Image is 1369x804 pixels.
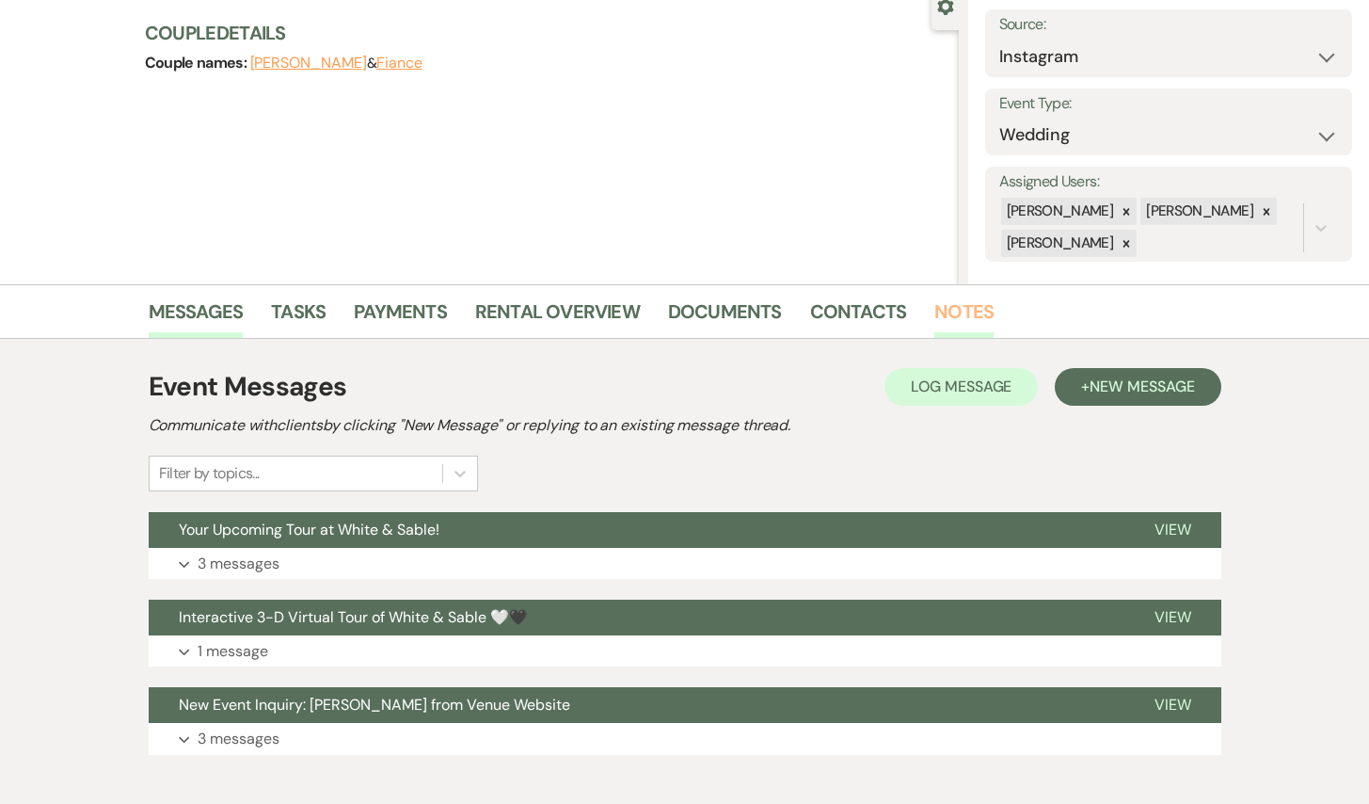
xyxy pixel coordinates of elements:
p: 1 message [198,639,268,664]
button: View [1124,512,1221,548]
span: Couple names: [145,53,250,72]
a: Notes [934,297,994,338]
span: Log Message [911,377,1011,396]
span: & [250,54,422,72]
p: 3 messages [198,727,279,751]
label: Assigned Users: [999,169,1339,196]
button: Interactive 3-D Virtual Tour of White & Sable 🤍🖤 [149,600,1124,635]
div: [PERSON_NAME] [1001,198,1117,225]
button: 3 messages [149,548,1221,580]
button: Log Message [884,368,1038,406]
span: View [1154,520,1191,539]
button: New Event Inquiry: [PERSON_NAME] from Venue Website [149,687,1124,723]
h2: Communicate with clients by clicking "New Message" or replying to an existing message thread. [149,414,1221,437]
div: [PERSON_NAME] [1140,198,1256,225]
span: New Message [1090,377,1194,396]
div: Filter by topics... [159,462,260,485]
button: View [1124,687,1221,723]
a: Documents [668,297,782,338]
span: Interactive 3-D Virtual Tour of White & Sable 🤍🖤 [179,607,528,627]
a: Messages [149,297,244,338]
span: View [1154,607,1191,627]
span: New Event Inquiry: [PERSON_NAME] from Venue Website [179,695,570,715]
label: Source: [999,11,1339,39]
label: Event Type: [999,90,1339,118]
button: View [1124,600,1221,635]
a: Payments [354,297,447,338]
h3: Couple Details [145,20,940,46]
button: Your Upcoming Tour at White & Sable! [149,512,1124,548]
div: [PERSON_NAME] [1001,230,1117,257]
button: 1 message [149,635,1221,667]
h1: Event Messages [149,367,347,407]
p: 3 messages [198,552,279,576]
a: Rental Overview [475,297,640,338]
a: Tasks [271,297,326,338]
button: [PERSON_NAME] [250,56,367,71]
span: View [1154,695,1191,715]
span: Your Upcoming Tour at White & Sable! [179,520,439,539]
button: Fiance [376,56,422,71]
button: +New Message [1055,368,1220,406]
button: 3 messages [149,723,1221,755]
a: Contacts [810,297,907,338]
